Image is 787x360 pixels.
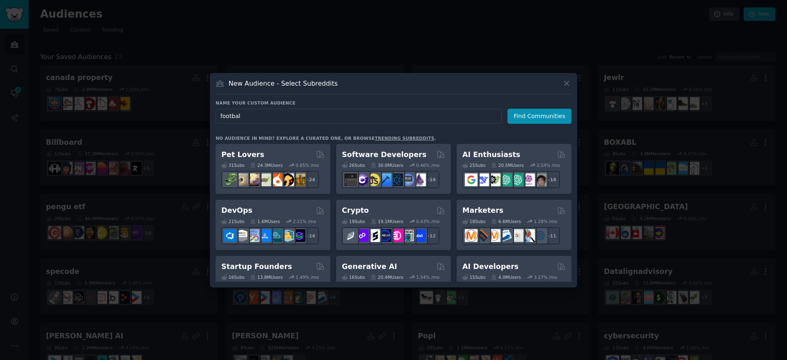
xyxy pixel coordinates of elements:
[250,274,282,280] div: 13.8M Users
[342,219,365,224] div: 19 Sub s
[224,173,237,186] img: herpetology
[476,173,489,186] img: DeepSeek
[247,173,259,186] img: leopardgeckos
[356,229,368,242] img: 0xPolygon
[491,274,521,280] div: 4.0M Users
[342,262,397,272] h2: Generative AI
[235,173,248,186] img: ballpython
[379,173,391,186] img: iOSProgramming
[216,100,571,106] h3: Name your custom audience
[543,227,560,244] div: + 11
[344,229,357,242] img: ethfinance
[499,173,512,186] img: chatgpt_promptDesign
[235,229,248,242] img: AWS_Certified_Experts
[390,229,403,242] img: defiblockchain
[216,135,436,141] div: No audience in mind? Explore a curated one, or browse .
[379,229,391,242] img: web3
[221,274,244,280] div: 16 Sub s
[534,173,546,186] img: ArtificalIntelligence
[537,162,560,168] div: 2.54 % /mo
[462,205,503,216] h2: Marketers
[507,109,571,124] button: Find Communities
[270,173,282,186] img: cockatiel
[488,229,500,242] img: AskMarketing
[476,229,489,242] img: bigseo
[522,173,535,186] img: OpenAIDev
[371,274,403,280] div: 20.4M Users
[216,109,502,124] input: Pick a short name, like "Digital Marketers" or "Movie-Goers"
[462,274,485,280] div: 15 Sub s
[367,173,380,186] img: learnjavascript
[224,229,237,242] img: azuredevops
[258,173,271,186] img: turtle
[375,136,434,141] a: trending subreddits
[534,229,546,242] img: OnlineMarketing
[416,274,439,280] div: 1.54 % /mo
[422,227,439,244] div: + 12
[221,219,244,224] div: 21 Sub s
[499,229,512,242] img: Emailmarketing
[390,173,403,186] img: reactnative
[293,229,305,242] img: PlatformEngineers
[302,227,319,244] div: + 14
[534,274,557,280] div: 3.27 % /mo
[221,262,292,272] h2: Startup Founders
[250,162,282,168] div: 24.3M Users
[221,205,252,216] h2: DevOps
[221,150,264,160] h2: Pet Lovers
[511,173,523,186] img: chatgpt_prompts_
[221,162,244,168] div: 31 Sub s
[465,173,478,186] img: GoogleGeminiAI
[534,219,557,224] div: 1.28 % /mo
[488,173,500,186] img: AItoolsCatalog
[462,162,485,168] div: 25 Sub s
[296,162,319,168] div: 0.85 % /mo
[511,229,523,242] img: googleads
[462,219,485,224] div: 18 Sub s
[281,173,294,186] img: PetAdvice
[342,150,426,160] h2: Software Developers
[229,79,338,88] h3: New Audience - Select Subreddits
[462,262,519,272] h2: AI Developers
[356,173,368,186] img: csharp
[270,229,282,242] img: platformengineering
[522,229,535,242] img: MarketingResearch
[402,229,414,242] img: CryptoNews
[371,162,403,168] div: 30.0M Users
[293,219,316,224] div: 2.11 % /mo
[342,162,365,168] div: 26 Sub s
[371,219,403,224] div: 19.1M Users
[367,229,380,242] img: ethstaker
[402,173,414,186] img: AskComputerScience
[296,274,319,280] div: 1.49 % /mo
[342,274,365,280] div: 16 Sub s
[413,173,426,186] img: elixir
[293,173,305,186] img: dogbreed
[543,171,560,188] div: + 18
[250,219,280,224] div: 1.6M Users
[416,219,439,224] div: 0.43 % /mo
[344,173,357,186] img: software
[416,162,439,168] div: 0.46 % /mo
[465,229,478,242] img: content_marketing
[491,219,521,224] div: 6.6M Users
[342,205,369,216] h2: Crypto
[422,171,439,188] div: + 19
[491,162,523,168] div: 20.5M Users
[258,229,271,242] img: DevOpsLinks
[247,229,259,242] img: Docker_DevOps
[302,171,319,188] div: + 24
[462,150,520,160] h2: AI Enthusiasts
[281,229,294,242] img: aws_cdk
[413,229,426,242] img: defi_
